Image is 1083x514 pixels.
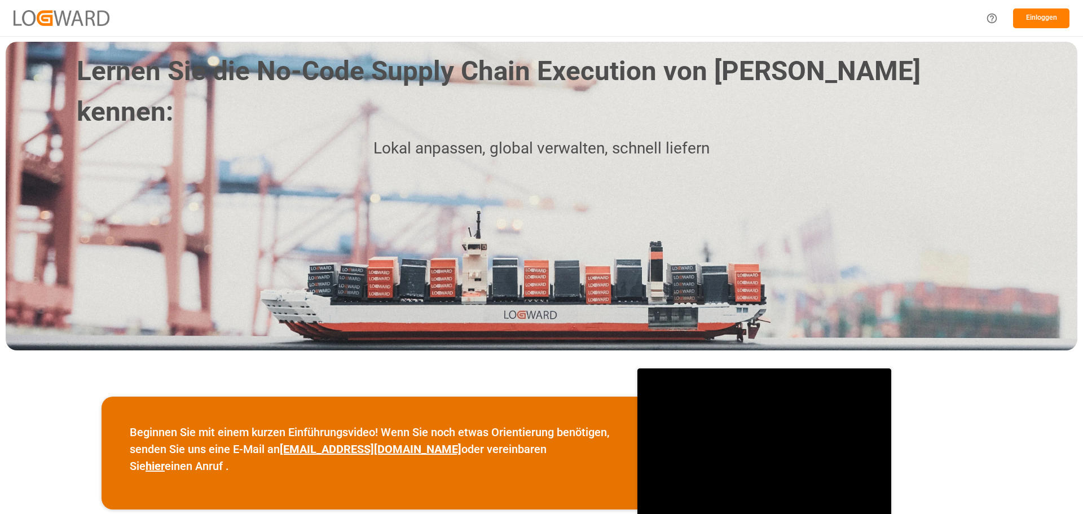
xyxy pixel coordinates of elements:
[165,459,229,473] font: einen Anruf .
[979,6,1005,31] button: Hilfecenter
[14,10,109,25] img: Logward_new_orange.png
[1013,8,1069,28] button: Einloggen
[130,425,612,456] font: Beginnen Sie mit einem kurzen Einführungsvideo! Wenn Sie noch etwas Orientierung benötigen, sende...
[373,139,710,157] font: Lokal anpassen, global verwalten, schnell liefern
[280,442,461,456] a: [EMAIL_ADDRESS][DOMAIN_NAME]
[1026,14,1057,21] font: Einloggen
[146,459,165,473] a: hier
[77,55,927,127] font: Lernen Sie die No-Code Supply Chain Execution von [PERSON_NAME] kennen:
[130,442,549,473] font: oder vereinbaren Sie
